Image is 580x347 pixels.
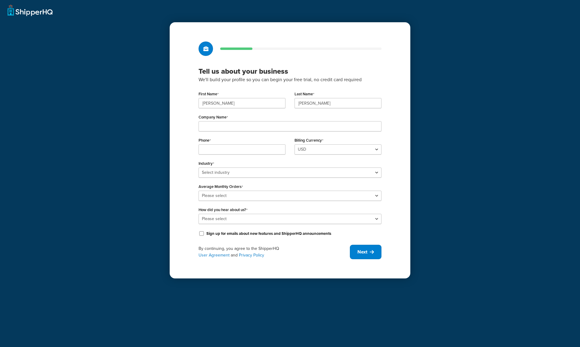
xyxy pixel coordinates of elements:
[357,249,367,255] span: Next
[295,92,314,97] label: Last Name
[206,231,331,236] label: Sign up for emails about new features and ShipperHQ announcements
[199,138,211,143] label: Phone
[199,245,350,259] div: By continuing, you agree to the ShipperHQ and
[199,92,219,97] label: First Name
[350,245,381,259] button: Next
[239,252,264,258] a: Privacy Policy
[199,115,228,120] label: Company Name
[295,138,323,143] label: Billing Currency
[199,184,243,189] label: Average Monthly Orders
[199,252,230,258] a: User Agreement
[199,161,214,166] label: Industry
[199,207,248,212] label: How did you hear about us?
[199,76,381,84] p: We'll build your profile so you can begin your free trial, no credit card required
[199,67,381,76] h3: Tell us about your business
